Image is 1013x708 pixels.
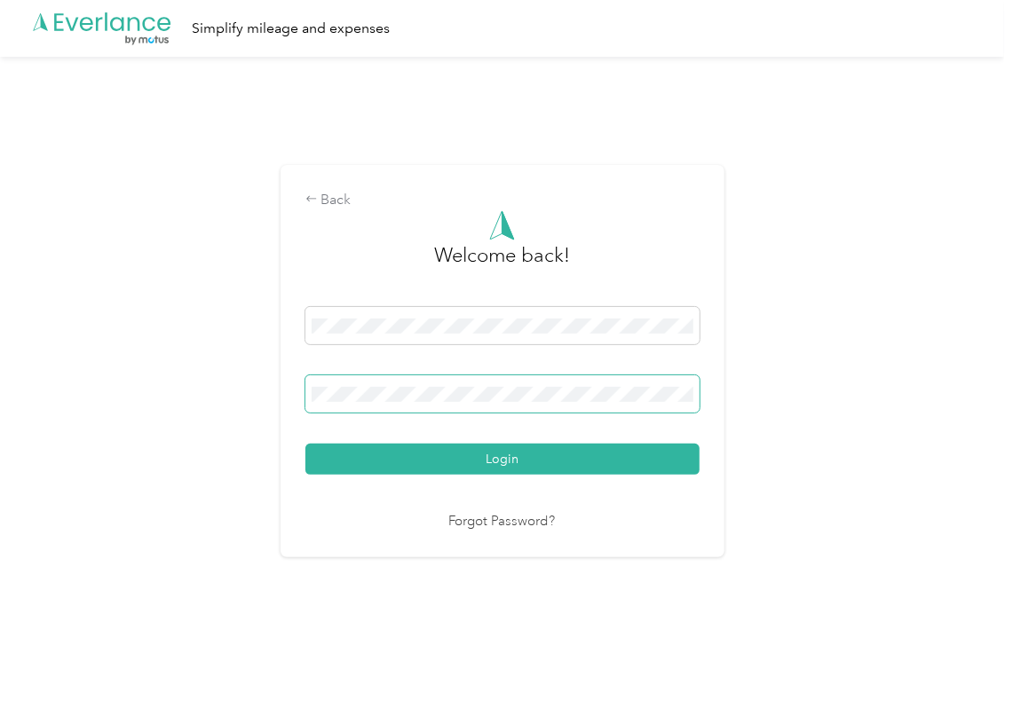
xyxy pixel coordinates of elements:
[449,512,556,532] a: Forgot Password?
[305,444,700,475] button: Login
[914,609,1013,708] iframe: Everlance-gr Chat Button Frame
[305,190,700,211] div: Back
[192,18,390,40] div: Simplify mileage and expenses
[434,240,570,288] h3: greeting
